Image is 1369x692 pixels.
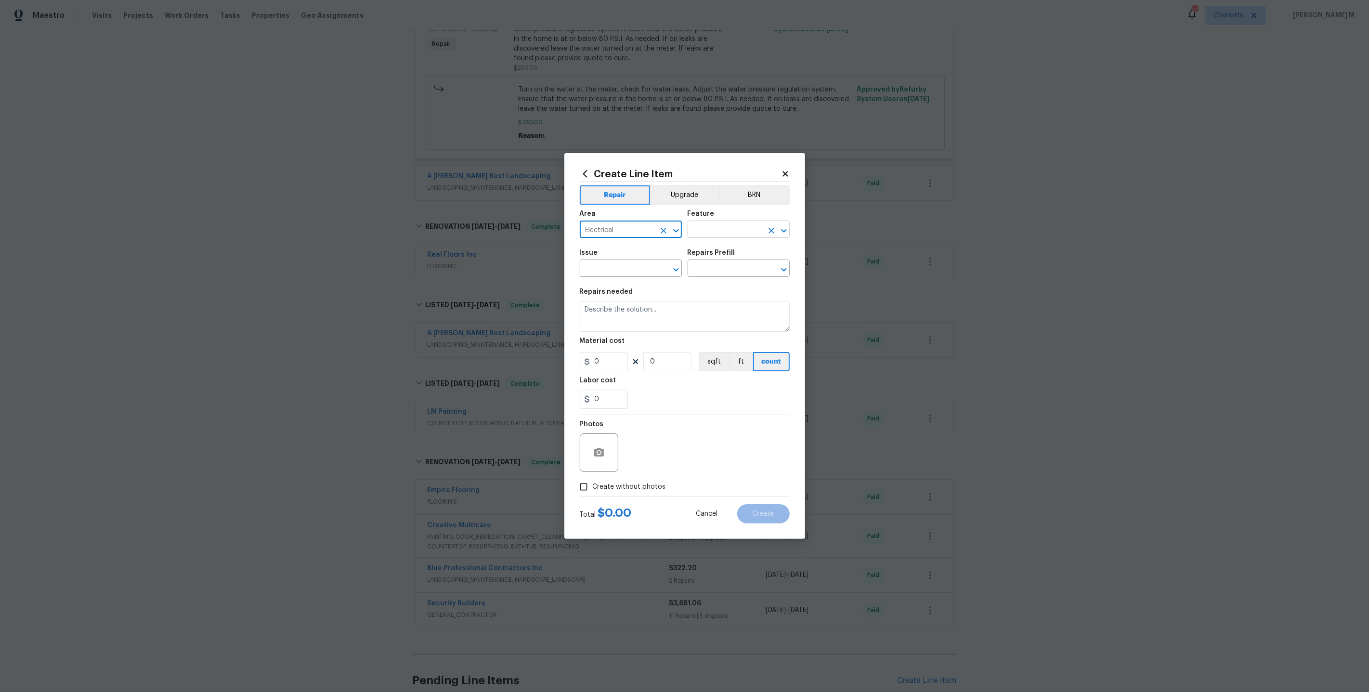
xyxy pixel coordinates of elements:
[580,377,616,384] h5: Labor cost
[777,224,791,237] button: Open
[593,482,666,492] span: Create without photos
[669,224,683,237] button: Open
[753,352,790,371] button: count
[580,169,781,179] h2: Create Line Item
[580,508,632,520] div: Total
[699,352,729,371] button: sqft
[688,210,715,217] h5: Feature
[737,504,790,523] button: Create
[657,224,670,237] button: Clear
[688,249,735,256] h5: Repairs Prefill
[598,507,632,519] span: $ 0.00
[669,263,683,276] button: Open
[580,249,598,256] h5: Issue
[696,510,718,518] span: Cancel
[729,352,753,371] button: ft
[580,210,596,217] h5: Area
[650,185,719,205] button: Upgrade
[580,185,651,205] button: Repair
[580,421,604,428] h5: Photos
[765,224,778,237] button: Clear
[580,338,625,344] h5: Material cost
[580,288,633,295] h5: Repairs needed
[681,504,733,523] button: Cancel
[777,263,791,276] button: Open
[753,510,774,518] span: Create
[719,185,790,205] button: BRN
